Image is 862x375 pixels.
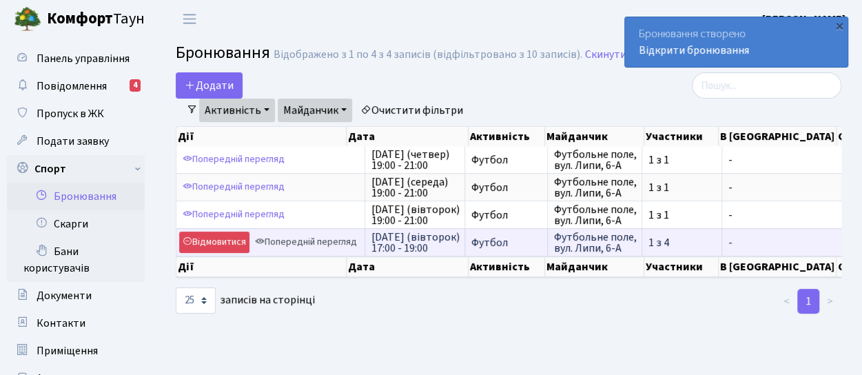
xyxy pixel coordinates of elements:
[274,48,582,61] div: Відображено з 1 по 4 з 4 записів (відфільтровано з 10 записів).
[7,282,145,310] a: Документи
[371,232,459,254] span: [DATE] (вівторок) 17:00 - 19:00
[639,43,749,58] a: Відкрити бронювання
[7,337,145,365] a: Приміщення
[553,204,636,226] span: Футбольне поле, вул. Липи, 6-А
[199,99,275,122] a: Активність
[469,127,545,146] th: Активність
[47,8,145,31] span: Таун
[471,237,542,248] span: Футбол
[797,289,819,314] a: 1
[37,134,109,149] span: Подати заявку
[7,100,145,128] a: Пропуск в ЖК
[252,232,360,253] a: Попередній перегляд
[728,210,853,221] span: -
[371,176,459,199] span: [DATE] (середа) 19:00 - 21:00
[7,155,145,183] a: Спорт
[7,128,145,155] a: Подати заявку
[371,204,459,226] span: [DATE] (вівторок) 19:00 - 21:00
[7,183,145,210] a: Бронювання
[347,256,469,277] th: Дата
[545,256,644,277] th: Майданчик
[644,256,719,277] th: Участники
[176,72,243,99] button: Додати
[728,237,853,248] span: -
[179,232,249,253] a: Відмовитися
[47,8,113,30] b: Комфорт
[176,127,347,146] th: Дії
[719,127,837,146] th: В [GEOGRAPHIC_DATA]
[648,154,716,165] span: 1 з 1
[14,6,41,33] img: logo.png
[553,176,636,199] span: Футбольне поле, вул. Липи, 6-А
[471,182,542,193] span: Футбол
[692,72,841,99] input: Пошук...
[355,99,469,122] a: Очистити фільтри
[648,210,716,221] span: 1 з 1
[719,256,837,277] th: В [GEOGRAPHIC_DATA]
[762,12,845,27] b: [PERSON_NAME]
[37,79,107,94] span: Повідомлення
[176,287,216,314] select: записів на сторінці
[762,11,845,28] a: [PERSON_NAME]
[176,256,347,277] th: Дії
[37,288,92,303] span: Документи
[371,149,459,171] span: [DATE] (четвер) 19:00 - 21:00
[832,19,846,32] div: ×
[37,343,98,358] span: Приміщення
[7,310,145,337] a: Контакти
[648,182,716,193] span: 1 з 1
[585,48,626,61] a: Скинути
[172,8,207,30] button: Переключити навігацію
[553,149,636,171] span: Футбольне поле, вул. Липи, 6-А
[7,45,145,72] a: Панель управління
[130,79,141,92] div: 4
[7,72,145,100] a: Повідомлення4
[37,316,85,331] span: Контакти
[471,154,542,165] span: Футбол
[728,182,853,193] span: -
[7,210,145,238] a: Скарги
[37,106,104,121] span: Пропуск в ЖК
[471,210,542,221] span: Футбол
[179,149,288,170] a: Попередній перегляд
[648,237,716,248] span: 1 з 4
[644,127,719,146] th: Участники
[7,238,145,282] a: Бани користувачів
[278,99,352,122] a: Майданчик
[469,256,545,277] th: Активність
[625,17,848,67] div: Бронювання створено
[553,232,636,254] span: Футбольне поле, вул. Липи, 6-А
[176,41,270,65] span: Бронювання
[179,176,288,198] a: Попередній перегляд
[347,127,469,146] th: Дата
[176,287,315,314] label: записів на сторінці
[37,51,130,66] span: Панель управління
[179,204,288,225] a: Попередній перегляд
[728,154,853,165] span: -
[545,127,644,146] th: Майданчик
